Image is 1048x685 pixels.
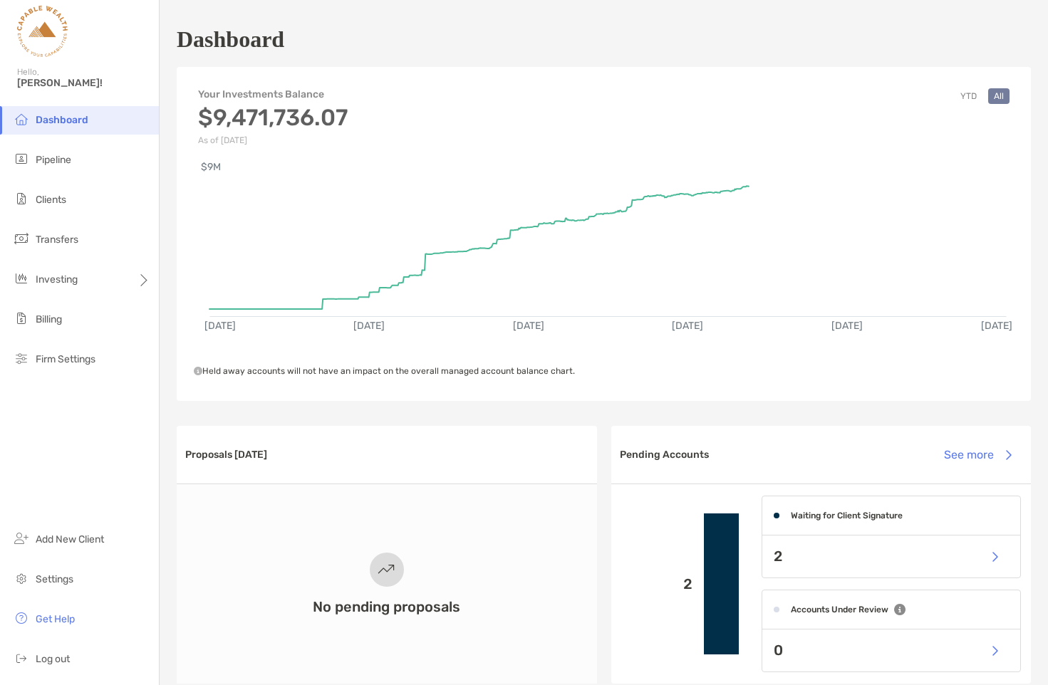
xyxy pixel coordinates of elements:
button: YTD [955,88,982,104]
img: transfers icon [13,230,30,247]
span: Clients [36,194,66,206]
text: [DATE] [513,320,544,332]
text: [DATE] [831,320,863,332]
img: settings icon [13,570,30,587]
h3: Proposals [DATE] [185,449,267,461]
span: Billing [36,313,62,325]
span: Settings [36,573,73,585]
span: Log out [36,653,70,665]
text: [DATE] [353,320,385,332]
text: [DATE] [981,320,1012,332]
span: Transfers [36,234,78,246]
h1: Dashboard [177,26,284,53]
img: logout icon [13,649,30,666]
h4: Accounts Under Review [791,605,888,615]
span: Firm Settings [36,353,95,365]
span: Dashboard [36,114,88,126]
img: firm-settings icon [13,350,30,367]
h3: Pending Accounts [620,449,709,461]
p: 0 [774,642,783,659]
h4: Waiting for Client Signature [791,511,903,521]
span: [PERSON_NAME]! [17,77,150,89]
img: clients icon [13,190,30,207]
span: Get Help [36,613,75,625]
text: $9M [201,161,221,173]
img: add_new_client icon [13,530,30,547]
h4: Your Investments Balance [198,88,348,100]
button: See more [933,439,1022,471]
img: pipeline icon [13,150,30,167]
img: investing icon [13,270,30,287]
text: [DATE] [672,320,703,332]
p: As of [DATE] [198,135,348,145]
span: Add New Client [36,533,104,545]
text: [DATE] [204,320,236,332]
p: 2 [623,575,692,593]
h3: No pending proposals [313,598,460,615]
img: get-help icon [13,610,30,627]
span: Held away accounts will not have an impact on the overall managed account balance chart. [194,366,575,376]
img: Zoe Logo [17,6,68,57]
img: dashboard icon [13,110,30,127]
button: All [988,88,1010,104]
span: Pipeline [36,154,71,166]
h3: $9,471,736.07 [198,104,348,131]
img: billing icon [13,310,30,327]
p: 2 [774,548,782,565]
span: Investing [36,273,78,286]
